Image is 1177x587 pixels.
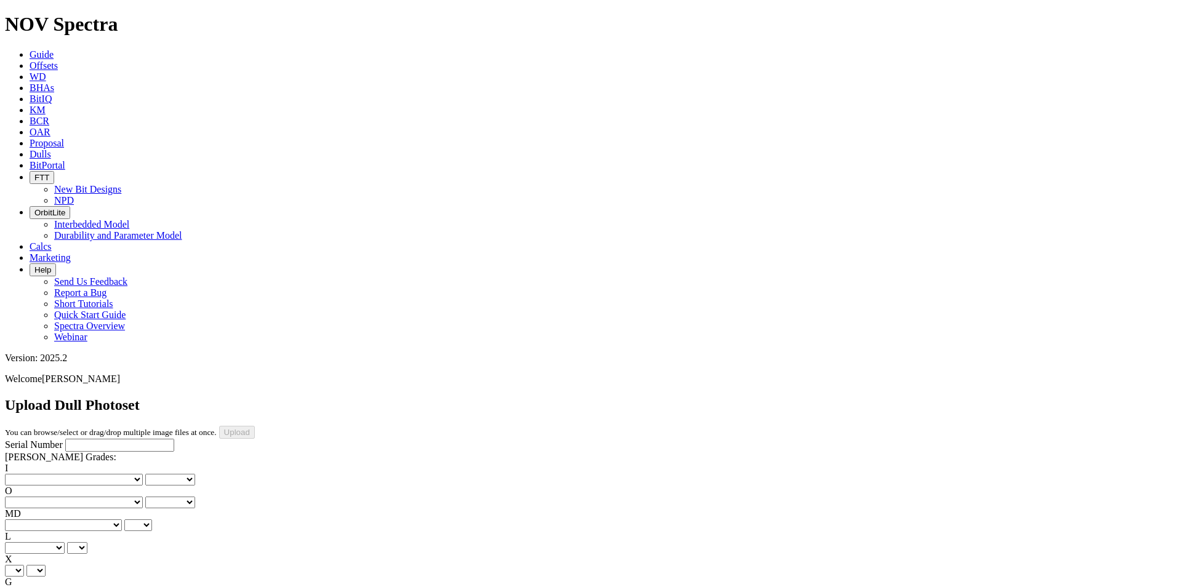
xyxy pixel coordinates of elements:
input: Upload [219,426,255,439]
a: WD [30,71,46,82]
a: KM [30,105,46,115]
a: BCR [30,116,49,126]
div: [PERSON_NAME] Grades: [5,452,1172,463]
label: Serial Number [5,439,63,450]
p: Welcome [5,373,1172,385]
a: Guide [30,49,54,60]
a: Spectra Overview [54,321,125,331]
a: New Bit Designs [54,184,121,194]
small: You can browse/select or drag/drop multiple image files at once. [5,428,217,437]
a: Webinar [54,332,87,342]
a: BitPortal [30,160,65,170]
a: BitIQ [30,94,52,104]
a: OAR [30,127,50,137]
a: Quick Start Guide [54,309,126,320]
span: [PERSON_NAME] [42,373,120,384]
label: G [5,577,12,587]
a: BHAs [30,82,54,93]
span: OrbitLite [34,208,65,217]
a: Short Tutorials [54,298,113,309]
a: Interbedded Model [54,219,129,230]
a: Report a Bug [54,287,106,298]
h1: NOV Spectra [5,13,1172,36]
a: Proposal [30,138,64,148]
a: Calcs [30,241,52,252]
label: L [5,531,11,541]
button: FTT [30,171,54,184]
button: OrbitLite [30,206,70,219]
a: Send Us Feedback [54,276,127,287]
span: Help [34,265,51,274]
label: I [5,463,8,473]
h2: Upload Dull Photoset [5,397,1172,413]
label: X [5,554,12,564]
a: Offsets [30,60,58,71]
a: NPD [54,195,74,206]
a: Marketing [30,252,71,263]
div: Version: 2025.2 [5,353,1172,364]
a: Durability and Parameter Model [54,230,182,241]
span: FTT [34,173,49,182]
button: Help [30,263,56,276]
label: O [5,485,12,496]
a: Dulls [30,149,51,159]
label: MD [5,508,21,519]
